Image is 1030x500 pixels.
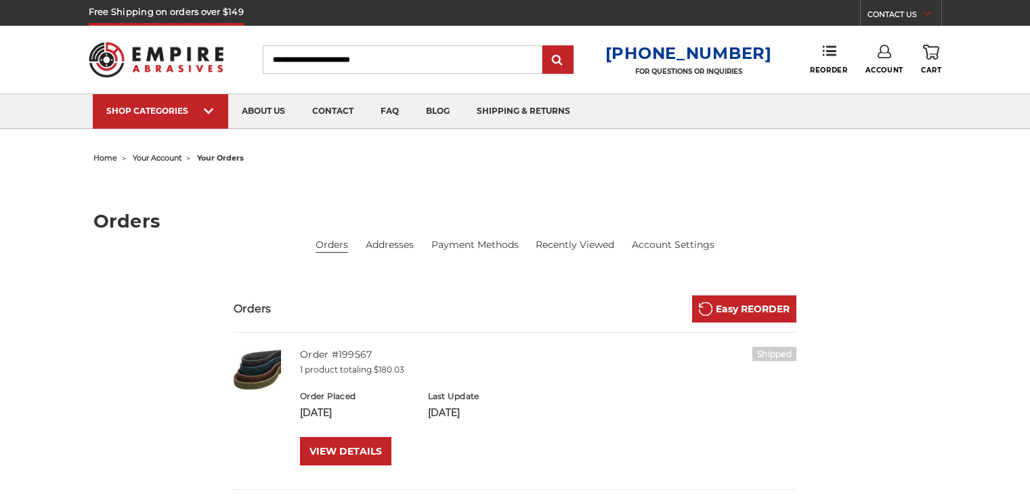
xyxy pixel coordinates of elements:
span: Reorder [810,66,847,75]
a: about us [228,94,299,129]
p: FOR QUESTIONS OR INQUIRIES [605,67,772,76]
input: Submit [544,47,572,74]
img: 6"x48" Surface Conditioning Sanding Belts [234,347,281,394]
div: SHOP CATEGORIES [106,106,215,116]
a: CONTACT US [867,7,941,26]
span: [DATE] [428,407,460,419]
span: Cart [921,66,941,75]
a: Easy REORDER [692,295,796,322]
li: Orders [316,238,348,253]
a: contact [299,94,367,129]
h1: Orders [93,212,937,230]
a: Addresses [366,238,414,252]
a: blog [412,94,463,129]
a: faq [367,94,412,129]
h6: Shipped [752,347,796,361]
a: Recently Viewed [536,238,614,252]
a: Account Settings [632,238,714,252]
a: home [93,153,117,163]
a: shipping & returns [463,94,584,129]
span: [DATE] [300,407,332,419]
a: Reorder [810,45,847,74]
h6: Last Update [428,390,541,402]
h3: Orders [234,301,272,317]
span: your orders [197,153,244,163]
a: your account [133,153,181,163]
img: Empire Abrasives [89,33,224,86]
a: VIEW DETAILS [300,437,391,465]
a: Order #199567 [300,348,372,360]
a: [PHONE_NUMBER] [605,43,772,63]
p: 1 product totaling $180.03 [300,364,796,376]
a: Payment Methods [431,238,519,252]
h6: Order Placed [300,390,413,402]
a: Cart [921,45,941,75]
span: Account [865,66,903,75]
